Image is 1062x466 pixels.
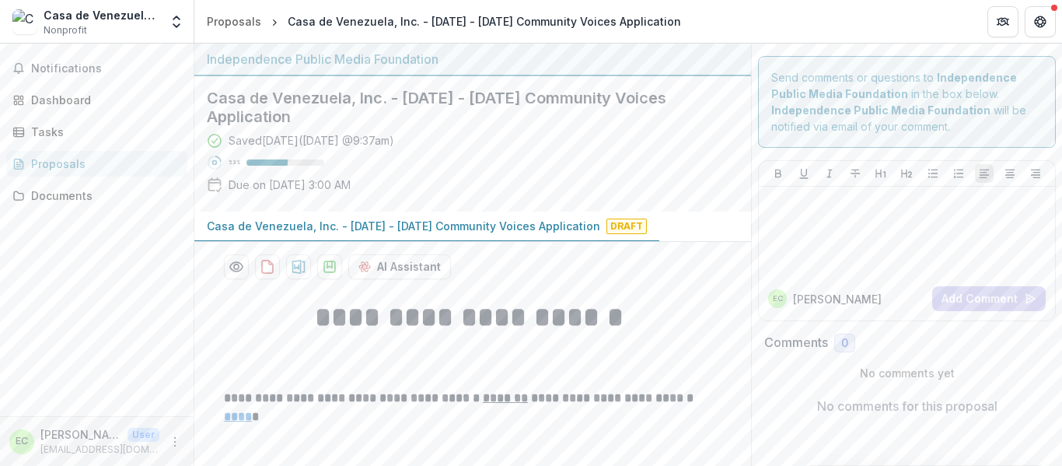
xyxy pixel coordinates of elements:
[6,151,187,177] a: Proposals
[817,397,997,415] p: No comments for this proposal
[820,164,839,183] button: Italicize
[224,254,249,279] button: Preview 2706fa73-9b43-47a9-a31d-b352bc0b8747-0.pdf
[207,89,714,126] h2: Casa de Venezuela, Inc. - [DATE] - [DATE] Community Voices Application
[31,124,175,140] div: Tasks
[12,9,37,34] img: Casa de Venezuela, Inc.
[207,13,261,30] div: Proposals
[40,426,121,443] p: [PERSON_NAME] - Fundraising Committee
[897,164,916,183] button: Heading 2
[348,254,451,279] button: AI Assistant
[1025,6,1056,37] button: Get Help
[793,291,882,307] p: [PERSON_NAME]
[1026,164,1045,183] button: Align Right
[846,164,865,183] button: Strike
[229,132,394,149] div: Saved [DATE] ( [DATE] @ 9:37am )
[40,443,159,457] p: [EMAIL_ADDRESS][DOMAIN_NAME]
[44,23,87,37] span: Nonprofit
[128,428,159,442] p: User
[166,433,184,451] button: More
[769,164,788,183] button: Bold
[229,157,240,168] p: 53 %
[31,187,175,204] div: Documents
[166,6,187,37] button: Open entity switcher
[201,10,687,33] nav: breadcrumb
[773,295,783,303] div: Emilio Buitrago - Fundraising Committee
[841,337,848,350] span: 0
[288,13,681,30] div: Casa de Venezuela, Inc. - [DATE] - [DATE] Community Voices Application
[31,156,175,172] div: Proposals
[201,10,267,33] a: Proposals
[764,335,828,350] h2: Comments
[6,183,187,208] a: Documents
[932,286,1046,311] button: Add Comment
[229,177,351,193] p: Due on [DATE] 3:00 AM
[6,56,187,81] button: Notifications
[975,164,994,183] button: Align Left
[207,50,739,68] div: Independence Public Media Foundation
[31,62,181,75] span: Notifications
[286,254,311,279] button: download-proposal
[872,164,890,183] button: Heading 1
[949,164,968,183] button: Ordered List
[16,436,28,447] div: Emilio Buitrago - Fundraising Committee
[987,6,1018,37] button: Partners
[317,254,342,279] button: download-proposal
[795,164,813,183] button: Underline
[1001,164,1019,183] button: Align Center
[758,56,1056,148] div: Send comments or questions to in the box below. will be notified via email of your comment.
[924,164,942,183] button: Bullet List
[207,218,600,234] p: Casa de Venezuela, Inc. - [DATE] - [DATE] Community Voices Application
[764,365,1050,381] p: No comments yet
[255,254,280,279] button: download-proposal
[44,7,159,23] div: Casa de Venezuela, Inc.
[31,92,175,108] div: Dashboard
[6,119,187,145] a: Tasks
[771,103,990,117] strong: Independence Public Media Foundation
[6,87,187,113] a: Dashboard
[606,219,647,234] span: Draft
